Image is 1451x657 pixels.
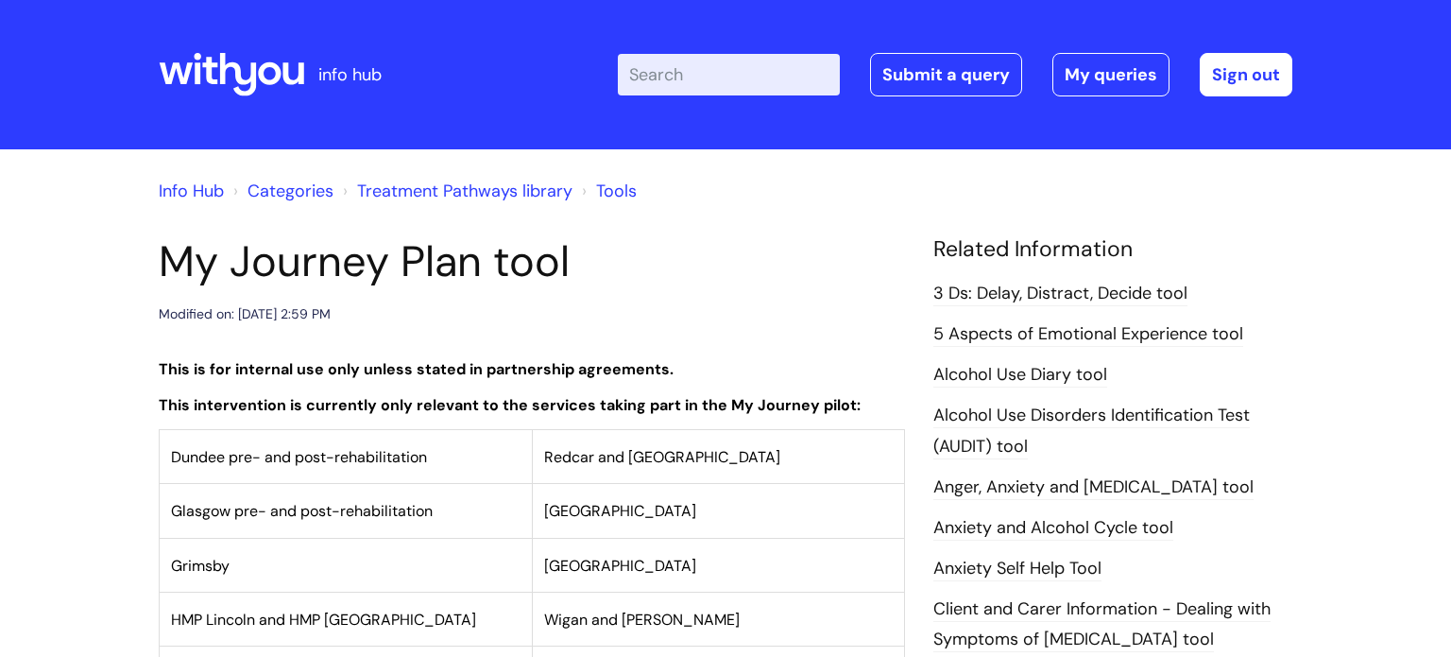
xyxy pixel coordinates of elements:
span: Glasgow pre- and post-rehabilitation [171,501,433,521]
a: 5 Aspects of Emotional Experience tool [933,322,1243,347]
span: [GEOGRAPHIC_DATA] [544,501,696,521]
li: Treatment Pathways library [338,176,572,206]
li: Tools [577,176,637,206]
div: | - [618,53,1292,96]
a: Alcohol Use Diary tool [933,363,1107,388]
a: 3 Ds: Delay, Distract, Decide tool [933,282,1187,306]
strong: This intervention is currently only relevant to the services taking part in the My Journey pilot: [159,395,861,415]
span: Dundee pre- and post-rehabilitation [171,447,427,467]
li: Solution home [229,176,333,206]
a: Alcohol Use Disorders Identification Test (AUDIT) tool [933,404,1250,458]
a: Client and Carer Information - Dealing with Symptoms of [MEDICAL_DATA] tool [933,597,1271,652]
p: info hub [318,60,382,90]
a: Sign out [1200,53,1292,96]
a: Info Hub [159,180,224,202]
h4: Related Information [933,236,1292,263]
span: Grimsby [171,556,230,576]
div: Modified on: [DATE] 2:59 PM [159,303,331,326]
a: Anger, Anxiety and [MEDICAL_DATA] tool [933,475,1254,500]
a: Categories [248,180,333,202]
span: [GEOGRAPHIC_DATA] [544,556,696,576]
a: My queries [1052,53,1169,96]
span: Wigan and [PERSON_NAME] [544,610,740,630]
a: Tools [596,180,637,202]
a: Anxiety Self Help Tool [933,557,1101,581]
a: Anxiety and Alcohol Cycle tool [933,516,1173,541]
strong: This is for internal use only unless stated in partnership agreements. [159,359,674,379]
a: Treatment Pathways library [357,180,572,202]
h1: My Journey Plan tool [159,236,905,287]
a: Submit a query [870,53,1022,96]
span: Redcar and [GEOGRAPHIC_DATA] [544,447,780,467]
span: HMP Lincoln and HMP [GEOGRAPHIC_DATA] [171,610,476,630]
input: Search [618,54,840,95]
